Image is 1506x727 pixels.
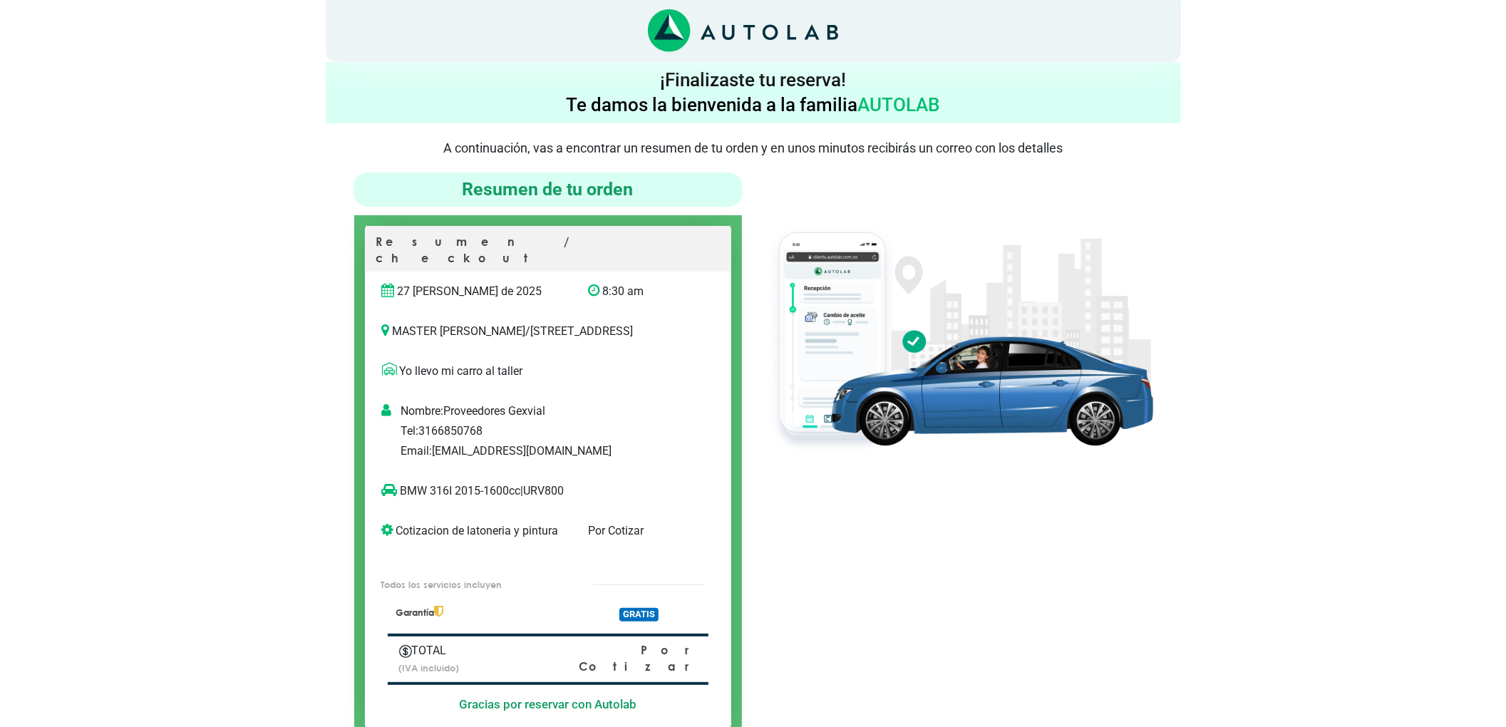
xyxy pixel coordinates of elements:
[401,423,725,440] p: Tel: 3166850768
[588,522,684,540] p: Por Cotizar
[396,606,567,619] p: Garantía
[399,645,412,658] img: Autobooking-Iconos-23.png
[388,697,708,711] h5: Gracias por reservar con Autolab
[382,323,714,340] p: MASTER [PERSON_NAME] / [STREET_ADDRESS]
[331,68,1175,118] h4: ¡Finalizaste tu reserva! Te damos la bienvenida a la familia
[619,608,659,622] span: GRATIS
[381,578,563,592] p: Todos los servicios incluyen
[382,483,685,500] p: BMW 316I 2015-1600cc | URV800
[359,178,737,201] h4: Resumen de tu orden
[401,403,725,420] p: Nombre: Proveedores Gexvial
[326,140,1181,155] p: A continuación, vas a encontrar un resumen de tu orden y en unos minutos recibirás un correo con ...
[399,662,460,674] small: (IVA incluido)
[858,94,940,115] span: AUTOLAB
[382,283,567,300] p: 27 [PERSON_NAME] de 2025
[588,283,684,300] p: 8:30 am
[399,642,511,659] p: TOTAL
[382,363,714,380] p: Yo llevo mi carro al taller
[376,234,720,272] p: Resumen / checkout
[382,522,567,540] p: Cotizacion de latoneria y pintura
[401,443,725,460] p: Email: [EMAIL_ADDRESS][DOMAIN_NAME]
[532,642,696,674] p: Por Cotizar
[648,24,838,37] a: Link al sitio de autolab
